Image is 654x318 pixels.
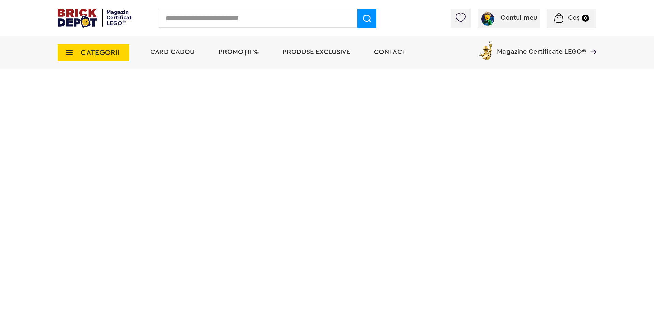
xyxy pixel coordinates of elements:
a: Produse exclusive [283,49,350,55]
a: Card Cadou [150,49,195,55]
a: Contul meu [480,14,537,21]
a: Contact [374,49,406,55]
small: 0 [582,15,589,22]
span: Contul meu [501,14,537,21]
a: Magazine Certificate LEGO® [586,39,596,46]
a: PROMOȚII % [219,49,259,55]
span: CATEGORII [81,49,120,57]
span: Coș [568,14,580,21]
span: Magazine Certificate LEGO® [497,39,586,55]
